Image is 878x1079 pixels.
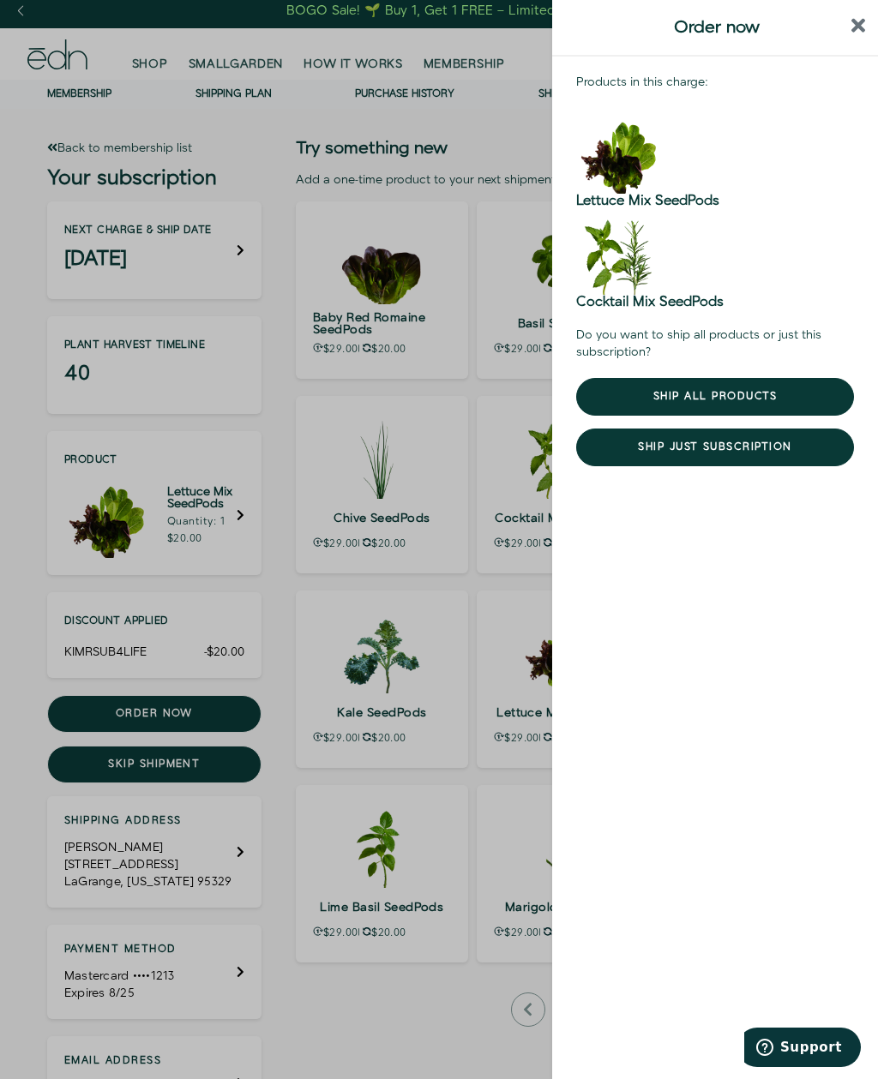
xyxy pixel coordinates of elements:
button: Ship all products [576,378,854,416]
h4: Lettuce Mix SeedPods [576,194,854,209]
iframe: Opens a widget where you can find more information [744,1028,861,1070]
img: Lettuce Mix SeedPods [576,108,662,194]
button: close sidebar [851,13,866,42]
h4: Cocktail Mix SeedPods [576,295,854,310]
span: Order now [674,15,760,40]
img: Cocktail Mix SeedPods [576,209,662,295]
button: Ship just subscription [576,429,854,466]
div: Do you want to ship all products or just this subscription? [576,327,854,361]
div: Products in this charge: [576,74,854,91]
